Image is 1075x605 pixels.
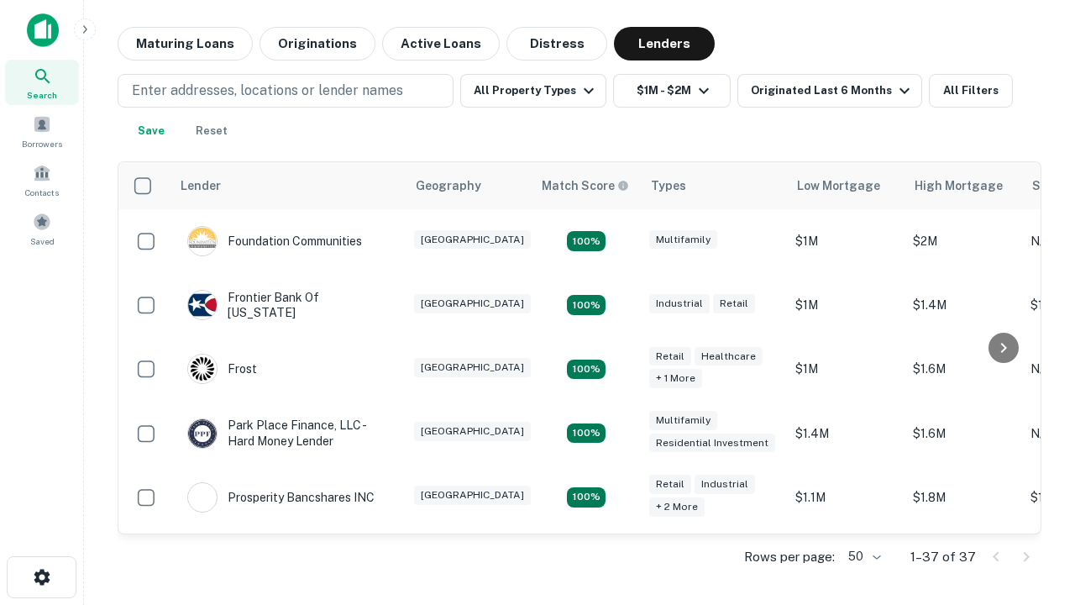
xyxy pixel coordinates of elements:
[991,471,1075,551] iframe: Chat Widget
[787,162,905,209] th: Low Mortgage
[170,162,406,209] th: Lender
[124,114,178,148] button: Save your search to get updates of matches that match your search criteria.
[787,337,905,401] td: $1M
[905,401,1022,465] td: $1.6M
[188,419,217,448] img: picture
[737,74,922,108] button: Originated Last 6 Months
[787,273,905,337] td: $1M
[542,176,626,195] h6: Match Score
[567,231,606,251] div: Matching Properties: 4, hasApolloMatch: undefined
[929,74,1013,108] button: All Filters
[532,162,641,209] th: Capitalize uses an advanced AI algorithm to match your search with the best lender. The match sco...
[649,294,710,313] div: Industrial
[787,401,905,465] td: $1.4M
[27,88,57,102] span: Search
[797,176,880,196] div: Low Mortgage
[649,475,691,494] div: Retail
[5,157,79,203] a: Contacts
[915,176,1003,196] div: High Mortgage
[649,347,691,366] div: Retail
[744,547,835,567] p: Rows per page:
[842,544,884,569] div: 50
[695,475,755,494] div: Industrial
[414,358,531,377] div: [GEOGRAPHIC_DATA]
[185,114,239,148] button: Reset
[414,230,531,250] div: [GEOGRAPHIC_DATA]
[506,27,607,60] button: Distress
[414,294,531,313] div: [GEOGRAPHIC_DATA]
[188,227,217,255] img: picture
[649,369,702,388] div: + 1 more
[414,486,531,505] div: [GEOGRAPHIC_DATA]
[5,206,79,251] a: Saved
[567,295,606,315] div: Matching Properties: 4, hasApolloMatch: undefined
[649,497,705,517] div: + 2 more
[118,27,253,60] button: Maturing Loans
[188,291,217,319] img: picture
[187,418,389,448] div: Park Place Finance, LLC - Hard Money Lender
[406,162,532,209] th: Geography
[787,209,905,273] td: $1M
[905,273,1022,337] td: $1.4M
[905,529,1022,593] td: $1.2M
[260,27,375,60] button: Originations
[188,483,217,512] img: picture
[188,355,217,383] img: picture
[25,186,59,199] span: Contacts
[567,423,606,444] div: Matching Properties: 4, hasApolloMatch: undefined
[614,27,715,60] button: Lenders
[30,234,55,248] span: Saved
[649,230,717,250] div: Multifamily
[751,81,915,101] div: Originated Last 6 Months
[5,60,79,105] a: Search
[905,466,1022,529] td: $1.8M
[787,466,905,529] td: $1.1M
[132,81,403,101] p: Enter addresses, locations or lender names
[5,108,79,154] a: Borrowers
[613,74,731,108] button: $1M - $2M
[416,176,481,196] div: Geography
[567,487,606,508] div: Matching Properties: 7, hasApolloMatch: undefined
[641,162,787,209] th: Types
[187,290,389,320] div: Frontier Bank Of [US_STATE]
[649,434,775,453] div: Residential Investment
[905,209,1022,273] td: $2M
[187,226,362,256] div: Foundation Communities
[567,360,606,380] div: Matching Properties: 5, hasApolloMatch: undefined
[787,529,905,593] td: $1.2M
[187,354,257,384] div: Frost
[651,176,686,196] div: Types
[181,176,221,196] div: Lender
[695,347,763,366] div: Healthcare
[460,74,606,108] button: All Property Types
[414,422,531,441] div: [GEOGRAPHIC_DATA]
[22,137,62,150] span: Borrowers
[27,13,59,47] img: capitalize-icon.png
[713,294,755,313] div: Retail
[542,176,629,195] div: Capitalize uses an advanced AI algorithm to match your search with the best lender. The match sco...
[905,162,1022,209] th: High Mortgage
[905,337,1022,401] td: $1.6M
[187,482,375,513] div: Prosperity Bancshares INC
[118,74,454,108] button: Enter addresses, locations or lender names
[382,27,500,60] button: Active Loans
[910,547,976,567] p: 1–37 of 37
[649,411,717,430] div: Multifamily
